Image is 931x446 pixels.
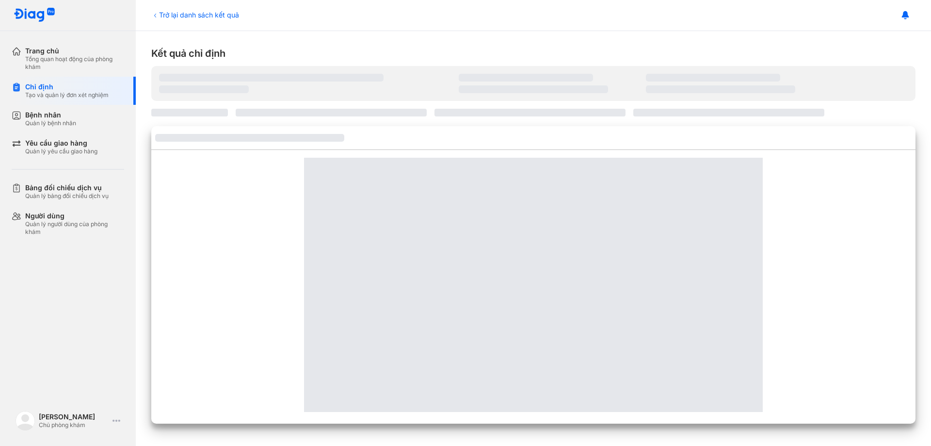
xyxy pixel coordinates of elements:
[14,8,55,23] img: logo
[25,111,76,119] div: Bệnh nhân
[25,220,124,236] div: Quản lý người dùng của phòng khám
[25,192,109,200] div: Quản lý bảng đối chiếu dịch vụ
[39,413,109,421] div: [PERSON_NAME]
[25,47,124,55] div: Trang chủ
[25,91,109,99] div: Tạo và quản lý đơn xét nghiệm
[25,212,124,220] div: Người dùng
[25,139,97,148] div: Yêu cầu giao hàng
[151,10,239,20] div: Trở lại danh sách kết quả
[25,55,124,71] div: Tổng quan hoạt động của phòng khám
[16,411,35,430] img: logo
[25,183,109,192] div: Bảng đối chiếu dịch vụ
[25,119,76,127] div: Quản lý bệnh nhân
[151,47,915,60] div: Kết quả chỉ định
[25,83,109,91] div: Chỉ định
[39,421,109,429] div: Chủ phòng khám
[25,148,97,155] div: Quản lý yêu cầu giao hàng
